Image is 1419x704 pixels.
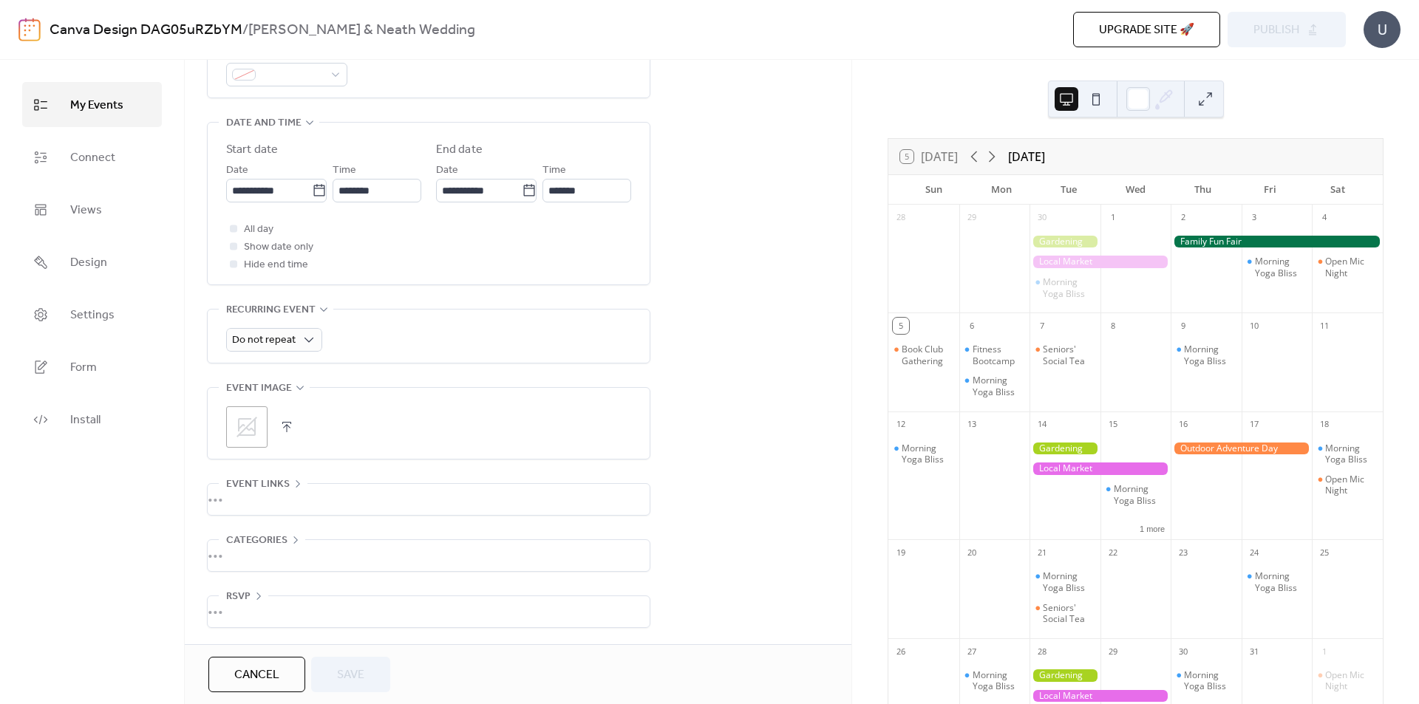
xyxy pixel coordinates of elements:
[1100,483,1171,506] div: Morning Yoga Bliss
[1169,175,1236,205] div: Thu
[964,544,980,561] div: 20
[70,199,102,222] span: Views
[436,141,483,159] div: End date
[244,221,273,239] span: All day
[1325,256,1377,278] div: Open Mic Night
[226,115,302,132] span: Date and time
[1008,148,1045,165] div: [DATE]
[902,442,953,465] div: Morning Yoga Bliss
[208,657,305,692] button: Cancel
[1030,690,1171,703] div: Local Market
[248,16,475,44] b: [PERSON_NAME] & Neath Wedding
[244,256,308,274] span: Hide end time
[234,666,279,684] span: Cancel
[1184,669,1236,692] div: Morning Yoga Bliss
[1316,318,1333,334] div: 11
[22,344,162,389] a: Form
[226,162,248,180] span: Date
[1175,544,1191,561] div: 23
[226,43,344,61] div: Event color
[1105,318,1121,334] div: 8
[1043,344,1095,366] div: Seniors' Social Tea
[1364,11,1401,48] div: U
[888,442,959,465] div: Morning Yoga Bliss
[1242,256,1313,278] div: Morning Yoga Bliss
[1312,442,1383,465] div: Morning Yoga Bliss
[70,94,123,117] span: My Events
[208,484,650,515] div: •••
[1242,570,1313,593] div: Morning Yoga Bliss
[959,375,1030,397] div: Morning Yoga Bliss
[964,643,980,660] div: 27
[1246,210,1262,226] div: 3
[1030,442,1100,455] div: Gardening Workshop
[244,239,313,256] span: Show date only
[333,162,356,180] span: Time
[1312,256,1383,278] div: Open Mic Night
[22,82,162,127] a: My Events
[1304,175,1371,205] div: Sat
[1171,344,1242,366] div: Morning Yoga Bliss
[1030,602,1100,625] div: Seniors' Social Tea
[1030,669,1100,682] div: Gardening Workshop
[1246,643,1262,660] div: 31
[70,356,97,379] span: Form
[1043,602,1095,625] div: Seniors' Social Tea
[22,239,162,284] a: Design
[70,251,107,274] span: Design
[1035,175,1102,205] div: Tue
[967,175,1035,205] div: Mon
[1105,643,1121,660] div: 29
[208,596,650,627] div: •••
[18,18,41,41] img: logo
[1171,669,1242,692] div: Morning Yoga Bliss
[964,210,980,226] div: 29
[1030,462,1171,475] div: Local Market
[893,318,909,334] div: 5
[1030,276,1100,299] div: Morning Yoga Bliss
[1034,643,1050,660] div: 28
[973,375,1024,397] div: Morning Yoga Bliss
[1175,210,1191,226] div: 2
[436,162,458,180] span: Date
[1184,344,1236,366] div: Morning Yoga Bliss
[1073,12,1220,47] button: Upgrade site 🚀
[893,210,909,226] div: 28
[1134,522,1171,534] button: 1 more
[1175,643,1191,660] div: 30
[893,417,909,433] div: 12
[1316,643,1333,660] div: 1
[50,16,242,44] a: Canva Design DAG05uRZbYM
[900,175,967,205] div: Sun
[1316,544,1333,561] div: 25
[70,409,101,431] span: Install
[1312,669,1383,692] div: Open Mic Night
[226,532,287,550] span: Categories
[1099,21,1194,39] span: Upgrade site 🚀
[1236,175,1304,205] div: Fri
[1043,276,1095,299] div: Morning Yoga Bliss
[1102,175,1169,205] div: Wed
[1034,210,1050,226] div: 30
[888,344,959,366] div: Book Club Gathering
[1312,474,1383,496] div: Open Mic Night
[226,141,278,159] div: Start date
[1034,544,1050,561] div: 21
[1030,570,1100,593] div: Morning Yoga Bliss
[1030,236,1100,248] div: Gardening Workshop
[22,292,162,337] a: Settings
[1105,210,1121,226] div: 1
[1316,417,1333,433] div: 18
[973,344,1024,366] div: Fitness Bootcamp
[1034,417,1050,433] div: 14
[226,476,290,493] span: Event links
[22,397,162,442] a: Install
[973,669,1024,692] div: Morning Yoga Bliss
[1114,483,1166,506] div: Morning Yoga Bliss
[1034,318,1050,334] div: 7
[1325,442,1377,465] div: Morning Yoga Bliss
[542,162,566,180] span: Time
[1255,570,1307,593] div: Morning Yoga Bliss
[1105,544,1121,561] div: 22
